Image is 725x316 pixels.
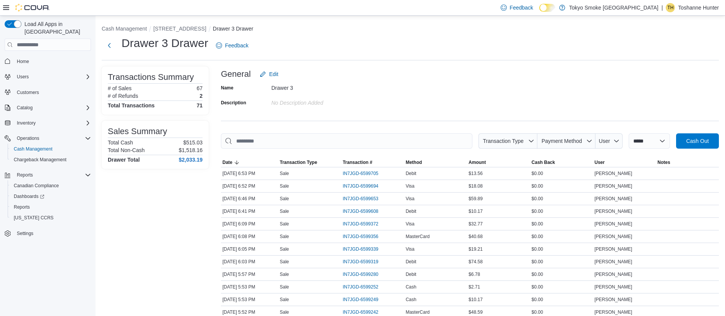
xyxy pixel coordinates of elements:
button: [US_STATE] CCRS [8,212,94,223]
button: Users [2,71,94,82]
span: Transaction Type [483,138,524,144]
h6: Total Non-Cash [108,147,145,153]
h4: $2,033.19 [179,157,203,163]
span: IN7JGD-6599694 [343,183,378,189]
button: Edit [257,66,281,82]
button: Chargeback Management [8,154,94,165]
span: $18.08 [469,183,483,189]
button: IN7JGD-6599249 [343,295,386,304]
span: $19.21 [469,246,483,252]
span: Canadian Compliance [11,181,91,190]
a: Feedback [213,38,251,53]
button: IN7JGD-6599608 [343,207,386,216]
button: Amount [467,158,530,167]
span: IN7JGD-6599356 [343,233,378,240]
span: Debit [405,170,416,177]
button: Home [2,55,94,66]
span: IN7JGD-6599242 [343,309,378,315]
a: Dashboards [8,191,94,202]
button: Catalog [14,103,36,112]
h1: Drawer 3 Drawer [122,36,208,51]
a: Cash Management [11,144,55,154]
span: IN7JGD-6599608 [343,208,378,214]
button: Method [404,158,467,167]
span: Date [222,159,232,165]
span: Washington CCRS [11,213,91,222]
span: Visa [405,196,414,202]
span: [PERSON_NAME] [595,246,633,252]
span: IN7JGD-6599372 [343,221,378,227]
div: $0.00 [530,282,593,292]
nav: Complex example [5,52,91,259]
span: IN7JGD-6599249 [343,297,378,303]
span: Feedback [510,4,533,11]
p: Sale [280,284,289,290]
span: IN7JGD-6599653 [343,196,378,202]
span: $6.78 [469,271,480,277]
span: Cash [405,284,416,290]
span: Users [14,72,91,81]
div: $0.00 [530,295,593,304]
span: Reports [14,170,91,180]
p: Toshanne Hunter [678,3,719,12]
h6: Total Cash [108,139,133,146]
span: Home [14,56,91,66]
span: IN7JGD-6599252 [343,284,378,290]
div: $0.00 [530,270,593,279]
button: Cash Management [102,26,147,32]
span: MasterCard [405,309,430,315]
button: Canadian Compliance [8,180,94,191]
div: [DATE] 6:09 PM [221,219,278,228]
span: Debit [405,271,416,277]
h6: # of Sales [108,85,131,91]
a: Customers [14,88,42,97]
p: $1,518.16 [179,147,203,153]
span: $10.17 [469,208,483,214]
button: Operations [2,133,94,144]
span: Cash Out [686,137,709,145]
p: Sale [280,183,289,189]
span: Cash [405,297,416,303]
button: Users [14,72,32,81]
p: 2 [199,93,203,99]
a: Canadian Compliance [11,181,62,190]
span: Notes [657,159,670,165]
div: Toshanne Hunter [666,3,675,12]
span: Payment Method [542,138,582,144]
img: Cova [15,4,50,11]
div: $0.00 [530,169,593,178]
span: Load All Apps in [GEOGRAPHIC_DATA] [21,20,91,36]
button: Next [102,38,117,53]
button: IN7JGD-6599694 [343,181,386,191]
button: User [593,158,656,167]
span: IN7JGD-6599339 [343,246,378,252]
span: Users [17,74,29,80]
span: Feedback [225,42,248,49]
p: | [662,3,663,12]
span: $74.58 [469,259,483,265]
span: Home [17,58,29,65]
span: Method [405,159,422,165]
button: IN7JGD-6599653 [343,194,386,203]
a: Home [14,57,32,66]
button: Cash Management [8,144,94,154]
span: Transaction # [343,159,372,165]
button: Reports [8,202,94,212]
button: Settings [2,228,94,239]
span: [PERSON_NAME] [595,284,633,290]
span: $10.17 [469,297,483,303]
div: $0.00 [530,257,593,266]
span: Dashboards [14,193,44,199]
p: Sale [280,309,289,315]
span: [PERSON_NAME] [595,170,633,177]
span: Cash Management [11,144,91,154]
button: Catalog [2,102,94,113]
div: No Description added [271,97,374,106]
p: $515.03 [183,139,203,146]
span: $48.59 [469,309,483,315]
span: TH [667,3,673,12]
button: Date [221,158,278,167]
span: $59.89 [469,196,483,202]
span: Customers [14,88,91,97]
